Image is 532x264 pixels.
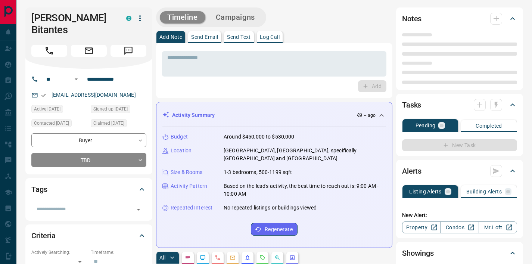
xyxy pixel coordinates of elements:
p: Listing Alerts [409,189,442,194]
p: Based on the lead's activity, the best time to reach out is: 9:00 AM - 10:00 AM [224,182,386,198]
h2: Alerts [402,165,421,177]
div: condos.ca [126,16,131,21]
h2: Criteria [31,230,56,242]
svg: Emails [230,255,236,261]
p: Around $450,000 to $530,000 [224,133,295,141]
a: Property [402,221,441,233]
div: Notes [402,10,517,28]
button: Open [133,204,144,215]
div: TBD [31,153,146,167]
div: Showings [402,244,517,262]
div: Tasks [402,96,517,114]
div: Alerts [402,162,517,180]
button: Open [72,75,81,84]
p: Send Text [227,34,251,40]
div: Tags [31,180,146,198]
p: Activity Summary [172,111,215,119]
p: Activity Pattern [171,182,207,190]
p: 1-3 bedrooms, 500-1199 sqft [224,168,292,176]
p: Pending [416,123,436,128]
div: Buyer [31,133,146,147]
h2: Tasks [402,99,421,111]
p: Size & Rooms [171,168,203,176]
a: [EMAIL_ADDRESS][DOMAIN_NAME] [52,92,136,98]
span: Claimed [DATE] [93,119,124,127]
p: All [159,255,165,260]
button: Timeline [160,11,205,24]
p: Timeframe: [91,249,146,256]
p: Log Call [260,34,280,40]
span: Active [DATE] [34,105,60,113]
span: Contacted [DATE] [34,119,69,127]
p: Location [171,147,192,155]
p: Completed [476,123,502,128]
span: Message [111,45,146,57]
div: Thu Sep 04 2025 [91,119,146,130]
p: Add Note [159,34,182,40]
a: Condos [440,221,479,233]
h2: Tags [31,183,47,195]
p: [GEOGRAPHIC_DATA], [GEOGRAPHIC_DATA], specifically [GEOGRAPHIC_DATA] and [GEOGRAPHIC_DATA] [224,147,386,162]
svg: Notes [185,255,191,261]
h2: Notes [402,13,421,25]
button: Campaigns [208,11,262,24]
svg: Requests [259,255,265,261]
button: Regenerate [251,223,298,236]
h1: [PERSON_NAME] Bitantes [31,12,115,36]
span: Email [71,45,107,57]
svg: Lead Browsing Activity [200,255,206,261]
div: Activity Summary-- ago [162,108,386,122]
p: No repeated listings or buildings viewed [224,204,317,212]
a: Mr.Loft [479,221,517,233]
div: Thu Mar 18 2021 [91,105,146,115]
p: New Alert: [402,211,517,219]
div: Tue Apr 06 2021 [31,119,87,130]
p: Building Alerts [466,189,502,194]
p: Budget [171,133,188,141]
span: Call [31,45,67,57]
svg: Email Verified [41,93,46,98]
h2: Showings [402,247,434,259]
svg: Agent Actions [289,255,295,261]
svg: Opportunities [274,255,280,261]
p: -- ago [364,112,376,119]
p: Actively Searching: [31,249,87,256]
div: Criteria [31,227,146,245]
svg: Calls [215,255,221,261]
p: Repeated Interest [171,204,212,212]
svg: Listing Alerts [245,255,251,261]
span: Signed up [DATE] [93,105,128,113]
div: Wed Sep 03 2025 [31,105,87,115]
p: Send Email [191,34,218,40]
